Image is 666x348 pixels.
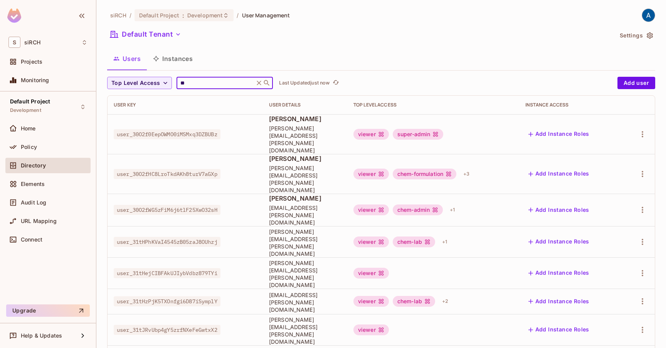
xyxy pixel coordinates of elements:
[114,102,257,108] div: User Key
[353,268,389,279] div: viewer
[525,102,617,108] div: Instance Access
[525,204,592,216] button: Add Instance Roles
[269,316,341,345] span: [PERSON_NAME][EMAIL_ADDRESS][PERSON_NAME][DOMAIN_NAME]
[269,259,341,289] span: [PERSON_NAME][EMAIL_ADDRESS][PERSON_NAME][DOMAIN_NAME]
[525,267,592,279] button: Add Instance Roles
[269,115,341,123] span: [PERSON_NAME]
[642,9,655,22] img: Alison Thomson
[460,168,473,180] div: + 3
[114,169,220,179] span: user_30O2fHC8LroTkdAKh8turV7aGXp
[21,218,57,224] span: URL Mapping
[139,12,179,19] span: Default Project
[353,237,389,247] div: viewer
[129,12,131,19] li: /
[237,12,239,19] li: /
[21,125,36,132] span: Home
[187,12,223,19] span: Development
[114,205,220,215] span: user_30O2fWG5zFiM6j6tlF25XwO32sH
[525,128,592,140] button: Add Instance Roles
[21,162,46,169] span: Directory
[21,199,46,206] span: Audit Log
[21,59,42,65] span: Projects
[331,78,340,88] button: refresh
[242,12,290,19] span: User Management
[353,102,513,108] div: Top Level Access
[21,181,45,187] span: Elements
[114,296,220,306] span: user_31tHzPjK5TXOnfgi6D87iSymplY
[269,154,341,163] span: [PERSON_NAME]
[330,78,340,88] span: Click to refresh data
[393,204,443,215] div: chem-admin
[21,144,37,150] span: Policy
[525,236,592,248] button: Add Instance Roles
[269,228,341,257] span: [PERSON_NAME][EMAIL_ADDRESS][PERSON_NAME][DOMAIN_NAME]
[353,129,389,140] div: viewer
[525,295,592,307] button: Add Instance Roles
[10,107,41,113] span: Development
[353,296,389,307] div: viewer
[279,80,330,86] p: Last Updated just now
[353,204,389,215] div: viewer
[107,49,147,68] button: Users
[393,169,456,179] div: chem-formulation
[269,102,341,108] div: User Details
[393,237,435,247] div: chem-lab
[21,77,49,83] span: Monitoring
[8,37,20,48] span: S
[21,333,62,339] span: Help & Updates
[393,296,435,307] div: chem-lab
[10,98,50,105] span: Default Project
[21,237,42,243] span: Connect
[107,77,172,89] button: Top Level Access
[107,28,184,41] button: Default Tenant
[617,77,655,89] button: Add user
[7,8,21,23] img: SReyMgAAAABJRU5ErkJggg==
[111,78,160,88] span: Top Level Access
[269,125,341,154] span: [PERSON_NAME][EMAIL_ADDRESS][PERSON_NAME][DOMAIN_NAME]
[525,168,592,180] button: Add Instance Roles
[353,324,389,335] div: viewer
[114,268,220,278] span: user_31tHejCIBFAkUJIybVdbz879TYi
[353,169,389,179] div: viewer
[269,204,341,226] span: [EMAIL_ADDRESS][PERSON_NAME][DOMAIN_NAME]
[182,12,185,19] span: :
[393,129,444,140] div: super-admin
[269,291,341,313] span: [EMAIL_ADDRESS][PERSON_NAME][DOMAIN_NAME]
[269,194,341,203] span: [PERSON_NAME]
[525,324,592,336] button: Add Instance Roles
[147,49,199,68] button: Instances
[447,204,458,216] div: + 1
[439,236,450,248] div: + 1
[114,325,220,335] span: user_31tJRvUbp4gY5zrfNXeFeGwtxX2
[24,39,40,46] span: Workspace: siRCH
[439,295,451,307] div: + 2
[617,29,655,42] button: Settings
[6,304,90,317] button: Upgrade
[114,129,220,139] span: user_30O2f0EepOWMO0iMSMxq3DZBUBz
[114,237,220,247] span: user_31tHPhKVaI4545zB05zaJ8OUhzj
[269,164,341,194] span: [PERSON_NAME][EMAIL_ADDRESS][PERSON_NAME][DOMAIN_NAME]
[333,79,339,87] span: refresh
[110,12,126,19] span: the active workspace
